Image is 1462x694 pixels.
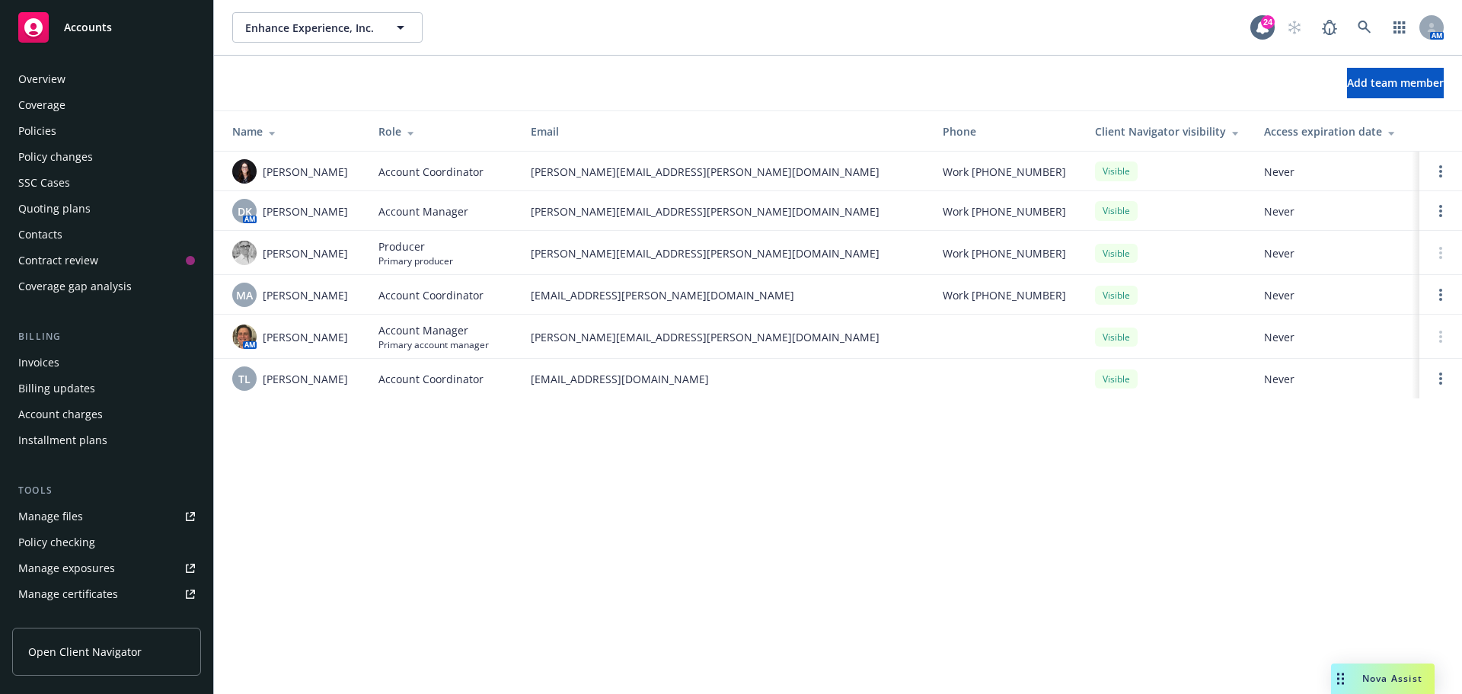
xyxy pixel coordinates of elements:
span: Enhance Experience, Inc. [245,20,377,36]
a: Invoices [12,350,201,375]
a: Start snowing [1279,12,1310,43]
span: Primary account manager [378,338,489,351]
div: Coverage gap analysis [18,274,132,299]
a: Contacts [12,222,201,247]
span: Account Coordinator [378,371,484,387]
div: Policy changes [18,145,93,169]
div: Coverage [18,93,65,117]
div: Email [531,123,918,139]
span: TL [238,371,251,387]
span: Never [1264,329,1407,345]
div: SSC Cases [18,171,70,195]
span: [PERSON_NAME] [263,203,348,219]
div: Visible [1095,286,1138,305]
span: Never [1264,245,1407,261]
span: Add team member [1347,75,1444,90]
div: Policy checking [18,530,95,555]
div: Billing [12,329,201,344]
button: Add team member [1347,68,1444,98]
div: Visible [1095,162,1138,181]
span: Never [1264,164,1407,180]
span: Account Coordinator [378,164,484,180]
a: Report a Bug [1314,12,1345,43]
span: [PERSON_NAME] [263,371,348,387]
a: Manage claims [12,608,201,632]
a: Contract review [12,248,201,273]
a: Manage files [12,504,201,529]
div: Account charges [18,402,103,427]
div: Access expiration date [1264,123,1407,139]
span: MA [236,287,253,303]
a: Switch app [1384,12,1415,43]
div: Overview [18,67,65,91]
span: Work [PHONE_NUMBER] [943,245,1066,261]
span: [PERSON_NAME] [263,329,348,345]
a: Open options [1432,162,1450,181]
span: [PERSON_NAME][EMAIL_ADDRESS][PERSON_NAME][DOMAIN_NAME] [531,329,918,345]
div: Invoices [18,350,59,375]
div: Visible [1095,244,1138,263]
div: Client Navigator visibility [1095,123,1240,139]
div: Policies [18,119,56,143]
a: Accounts [12,6,201,49]
span: Work [PHONE_NUMBER] [943,203,1066,219]
a: Installment plans [12,428,201,453]
img: photo [232,159,257,184]
span: Primary producer [378,254,453,267]
div: Visible [1095,369,1138,389]
span: Account Manager [378,203,468,219]
a: SSC Cases [12,171,201,195]
a: Account charges [12,402,201,427]
div: Installment plans [18,428,107,453]
a: Coverage gap analysis [12,274,201,299]
a: Open options [1432,202,1450,220]
div: 24 [1261,15,1275,29]
div: Quoting plans [18,197,91,221]
div: Drag to move [1331,664,1350,694]
span: Never [1264,203,1407,219]
a: Policy changes [12,145,201,169]
span: Never [1264,287,1407,303]
span: Accounts [64,21,112,34]
span: [PERSON_NAME][EMAIL_ADDRESS][PERSON_NAME][DOMAIN_NAME] [531,164,918,180]
span: Work [PHONE_NUMBER] [943,287,1066,303]
div: Role [378,123,506,139]
span: Work [PHONE_NUMBER] [943,164,1066,180]
a: Policies [12,119,201,143]
a: Coverage [12,93,201,117]
a: Policy checking [12,530,201,555]
div: Visible [1095,328,1138,347]
a: Billing updates [12,376,201,401]
div: Name [232,123,354,139]
div: Contract review [18,248,98,273]
a: Search [1349,12,1380,43]
span: Account Coordinator [378,287,484,303]
span: [PERSON_NAME] [263,164,348,180]
span: Account Manager [378,322,489,338]
span: Open Client Navigator [28,644,142,660]
span: [EMAIL_ADDRESS][DOMAIN_NAME] [531,371,918,387]
button: Nova Assist [1331,664,1435,694]
a: Overview [12,67,201,91]
a: Open options [1432,286,1450,304]
div: Contacts [18,222,62,247]
div: Manage claims [18,608,95,632]
div: Manage exposures [18,556,115,580]
img: photo [232,241,257,265]
span: [EMAIL_ADDRESS][PERSON_NAME][DOMAIN_NAME] [531,287,918,303]
span: [PERSON_NAME] [263,245,348,261]
div: Billing updates [18,376,95,401]
button: Enhance Experience, Inc. [232,12,423,43]
a: Manage certificates [12,582,201,606]
div: Manage certificates [18,582,118,606]
a: Quoting plans [12,197,201,221]
div: Phone [943,123,1071,139]
div: Manage files [18,504,83,529]
div: Visible [1095,201,1138,220]
a: Open options [1432,369,1450,388]
span: [PERSON_NAME][EMAIL_ADDRESS][PERSON_NAME][DOMAIN_NAME] [531,245,918,261]
span: Manage exposures [12,556,201,580]
span: Never [1264,371,1407,387]
span: Nova Assist [1362,672,1422,685]
img: photo [232,325,257,349]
